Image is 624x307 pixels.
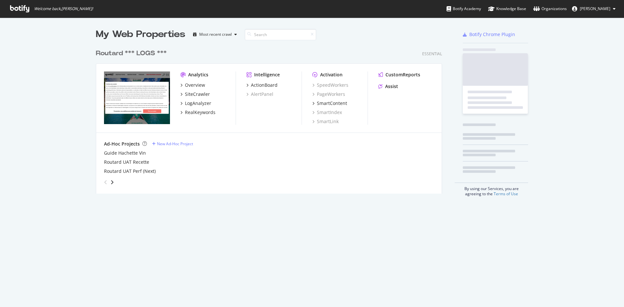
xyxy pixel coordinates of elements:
a: LogAnalyzer [180,100,211,107]
div: grid [96,41,447,194]
a: SiteCrawler [180,91,210,97]
button: Most recent crawl [190,29,240,40]
div: Intelligence [254,71,280,78]
div: angle-left [101,177,110,187]
div: My Web Properties [96,28,185,41]
div: RealKeywords [185,109,215,116]
div: LogAnalyzer [185,100,211,107]
a: SmartContent [312,100,347,107]
div: angle-right [110,179,114,185]
div: Most recent crawl [199,32,232,36]
div: Botify Academy [447,6,481,12]
div: New Ad-Hoc Project [157,141,193,147]
div: Organizations [533,6,567,12]
div: Ad-Hoc Projects [104,141,140,147]
img: routard.com [104,71,170,124]
a: ActionBoard [246,82,278,88]
div: Botify Chrome Plugin [469,31,515,38]
div: SiteCrawler [185,91,210,97]
div: Overview [185,82,205,88]
a: New Ad-Hoc Project [152,141,193,147]
div: Essential [422,51,442,57]
a: Overview [180,82,205,88]
a: SpeedWorkers [312,82,348,88]
a: Guide Hachette Vin [104,150,146,156]
a: Assist [378,83,398,90]
div: Analytics [188,71,208,78]
input: Search [245,29,316,40]
a: PageWorkers [312,91,345,97]
a: SmartLink [312,118,339,125]
a: Routard UAT Perf (Next) [104,168,156,174]
div: Assist [385,83,398,90]
a: Terms of Use [494,191,518,197]
button: [PERSON_NAME] [567,4,621,14]
a: Routard UAT Recette [104,159,149,165]
a: CustomReports [378,71,420,78]
a: Botify Chrome Plugin [463,31,515,38]
a: RealKeywords [180,109,215,116]
div: ActionBoard [251,82,278,88]
div: By using our Services, you are agreeing to the [455,183,528,197]
a: SmartIndex [312,109,342,116]
div: Activation [320,71,343,78]
a: AlertPanel [246,91,273,97]
span: Benoit Legeret [580,6,610,11]
div: SmartContent [317,100,347,107]
div: CustomReports [385,71,420,78]
div: Knowledge Base [488,6,526,12]
span: Welcome back, [PERSON_NAME] ! [34,6,93,11]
